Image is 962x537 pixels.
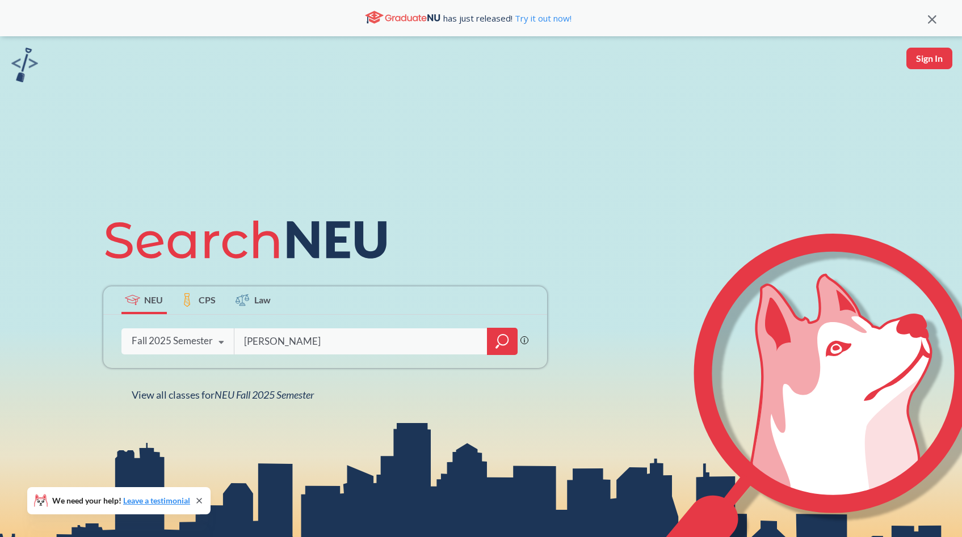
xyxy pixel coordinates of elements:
a: Try it out now! [512,12,572,24]
a: sandbox logo [11,48,38,86]
img: sandbox logo [11,48,38,82]
button: Sign In [906,48,952,69]
div: Fall 2025 Semester [132,335,213,347]
span: View all classes for [132,388,314,401]
span: CPS [199,293,216,306]
span: NEU Fall 2025 Semester [215,388,314,401]
svg: magnifying glass [495,333,509,349]
span: We need your help! [52,497,190,505]
div: magnifying glass [487,328,518,355]
span: NEU [144,293,163,306]
input: Class, professor, course number, "phrase" [243,329,479,353]
span: has just released! [443,12,572,24]
a: Leave a testimonial [123,496,190,505]
span: Law [254,293,271,306]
